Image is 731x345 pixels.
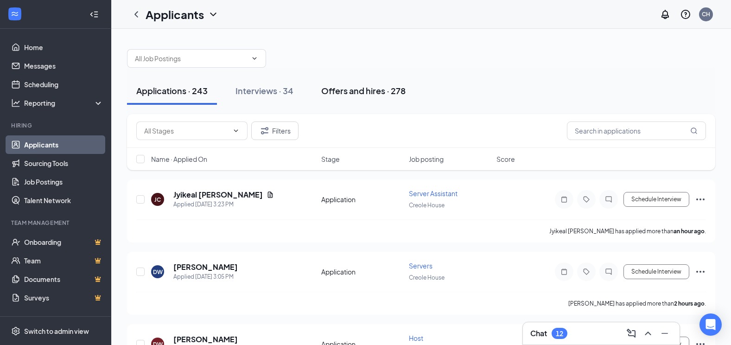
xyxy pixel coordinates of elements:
[144,126,229,136] input: All Stages
[173,200,274,209] div: Applied [DATE] 3:23 PM
[24,98,104,108] div: Reporting
[135,53,247,64] input: All Job Postings
[581,268,592,275] svg: Tag
[259,125,270,136] svg: Filter
[409,189,458,198] span: Server Assistant
[623,192,689,207] button: Schedule Interview
[624,326,639,341] button: ComposeMessage
[232,127,240,134] svg: ChevronDown
[690,127,698,134] svg: MagnifyingGlass
[173,190,263,200] h5: Jyikeal [PERSON_NAME]
[409,262,432,270] span: Servers
[409,154,444,164] span: Job posting
[146,6,204,22] h1: Applicants
[131,9,142,20] svg: ChevronLeft
[321,267,403,276] div: Application
[153,268,163,276] div: DW
[208,9,219,20] svg: ChevronDown
[24,251,103,270] a: TeamCrown
[24,172,103,191] a: Job Postings
[24,38,103,57] a: Home
[695,194,706,205] svg: Ellipses
[702,10,710,18] div: CH
[24,326,89,336] div: Switch to admin view
[173,262,238,272] h5: [PERSON_NAME]
[409,334,423,342] span: Host
[657,326,672,341] button: Minimize
[11,219,102,227] div: Team Management
[173,334,238,345] h5: [PERSON_NAME]
[154,196,161,204] div: JC
[11,98,20,108] svg: Analysis
[695,266,706,277] svg: Ellipses
[559,196,570,203] svg: Note
[136,85,208,96] div: Applications · 243
[409,202,445,209] span: Creole House
[321,195,403,204] div: Application
[559,268,570,275] svg: Note
[24,288,103,307] a: SurveysCrown
[267,191,274,198] svg: Document
[660,9,671,20] svg: Notifications
[24,191,103,210] a: Talent Network
[24,135,103,154] a: Applicants
[581,196,592,203] svg: Tag
[24,270,103,288] a: DocumentsCrown
[24,57,103,75] a: Messages
[321,85,406,96] div: Offers and hires · 278
[151,154,207,164] span: Name · Applied On
[173,272,238,281] div: Applied [DATE] 3:05 PM
[556,330,563,338] div: 12
[251,55,258,62] svg: ChevronDown
[623,264,689,279] button: Schedule Interview
[251,121,299,140] button: Filter Filters
[641,326,655,341] button: ChevronUp
[89,10,99,19] svg: Collapse
[626,328,637,339] svg: ComposeMessage
[321,154,340,164] span: Stage
[24,233,103,251] a: OnboardingCrown
[11,326,20,336] svg: Settings
[603,196,614,203] svg: ChatInactive
[235,85,293,96] div: Interviews · 34
[409,274,445,281] span: Creole House
[603,268,614,275] svg: ChatInactive
[674,228,705,235] b: an hour ago
[11,121,102,129] div: Hiring
[10,9,19,19] svg: WorkstreamLogo
[567,121,706,140] input: Search in applications
[659,328,670,339] svg: Minimize
[24,154,103,172] a: Sourcing Tools
[496,154,515,164] span: Score
[549,227,706,235] p: Jyikeal [PERSON_NAME] has applied more than .
[680,9,691,20] svg: QuestionInfo
[699,313,722,336] div: Open Intercom Messenger
[530,328,547,339] h3: Chat
[568,300,706,307] p: [PERSON_NAME] has applied more than .
[642,328,654,339] svg: ChevronUp
[674,300,705,307] b: 2 hours ago
[24,75,103,94] a: Scheduling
